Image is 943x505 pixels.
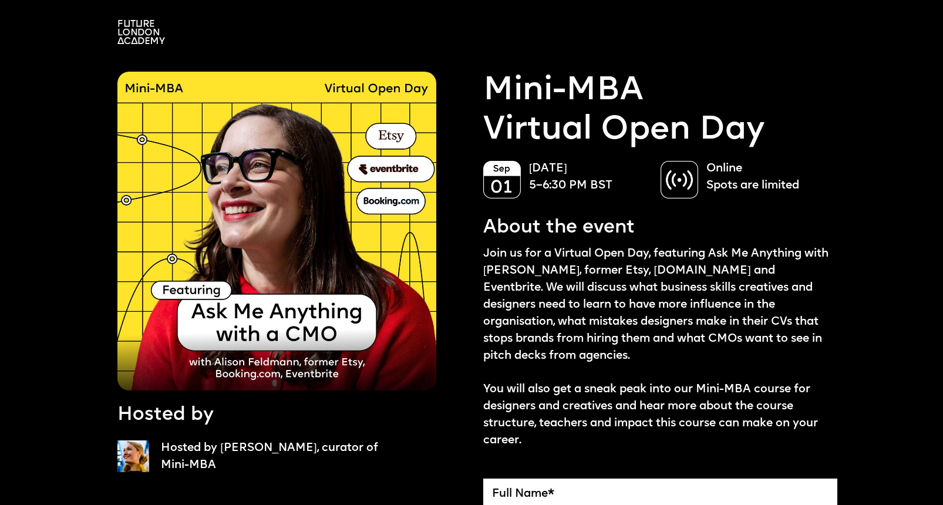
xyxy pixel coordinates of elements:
[117,20,165,44] img: A logo saying in 3 lines: Future London Academy
[483,215,635,241] p: About the event
[117,402,214,429] p: Hosted by
[483,72,764,151] a: Mini-MBAVirtual Open Day
[492,487,829,501] label: Full Name
[706,161,826,195] p: Online Spots are limited
[529,161,648,195] p: [DATE] 5–6:30 PM BST
[483,246,837,450] p: Join us for a Virtual Open Day, featuring Ask Me Anything with [PERSON_NAME], former Etsy, [DOMAI...
[161,440,378,474] p: Hosted by [PERSON_NAME], curator of Mini-MBA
